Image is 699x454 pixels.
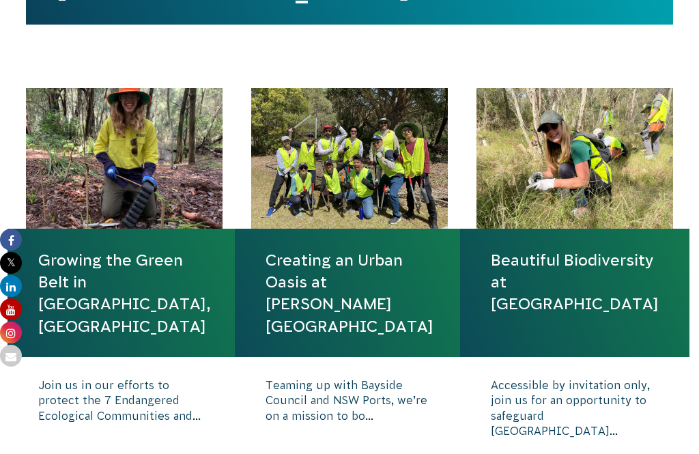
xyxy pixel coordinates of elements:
[491,249,659,315] a: Beautiful Biodiversity at [GEOGRAPHIC_DATA]
[266,378,433,446] p: Teaming up with Bayside Council and NSW Ports, we’re on a mission to bo...
[491,378,659,446] p: Accessible by invitation only, join us for an opportunity to safeguard [GEOGRAPHIC_DATA]...
[38,249,211,337] a: Growing the Green Belt in [GEOGRAPHIC_DATA], [GEOGRAPHIC_DATA]
[38,378,211,446] p: Join us in our efforts to protect the 7 Endangered Ecological Communities and...
[266,249,433,337] a: Creating an Urban Oasis at [PERSON_NAME][GEOGRAPHIC_DATA]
